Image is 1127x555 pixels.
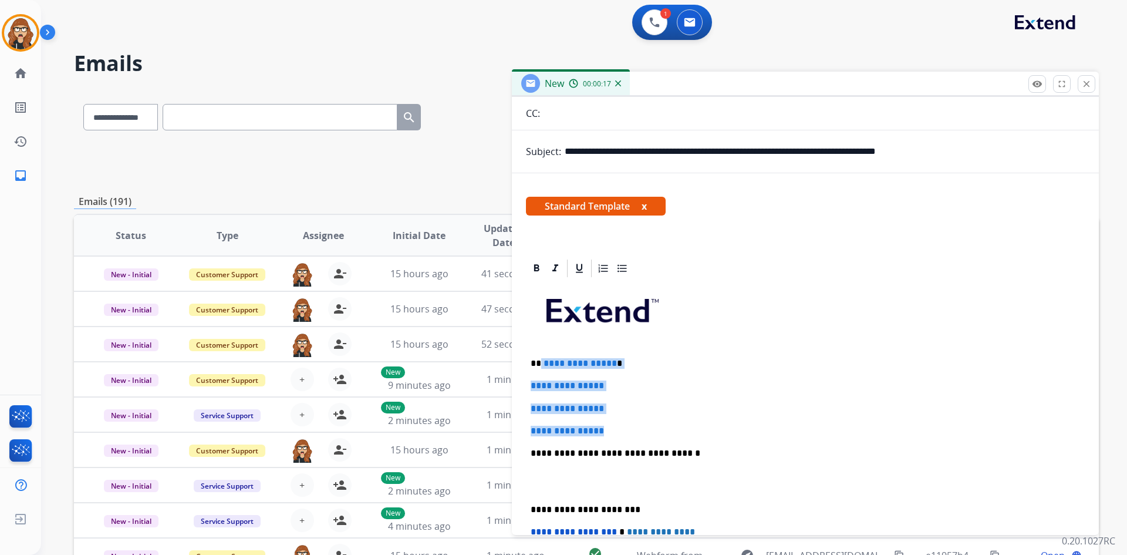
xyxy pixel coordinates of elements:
span: Type [217,228,238,243]
span: New - Initial [104,480,158,492]
button: + [291,368,314,391]
span: 9 minutes ago [388,379,451,392]
span: 15 hours ago [390,443,448,456]
span: Service Support [194,480,261,492]
span: 1 minute ago [487,373,545,386]
mat-icon: remove_red_eye [1032,79,1042,89]
span: New - Initial [104,268,158,281]
mat-icon: person_remove [333,302,347,316]
mat-icon: home [14,66,28,80]
span: New - Initial [104,374,158,386]
p: New [381,402,405,413]
span: + [299,478,305,492]
p: CC: [526,106,540,120]
mat-icon: fullscreen [1057,79,1067,89]
mat-icon: person_add [333,513,347,527]
mat-icon: close [1081,79,1092,89]
span: New - Initial [104,409,158,422]
span: 2 minutes ago [388,414,451,427]
span: 15 hours ago [390,302,448,315]
span: 2 minutes ago [388,485,451,497]
img: agent-avatar [291,297,314,322]
button: x [642,199,647,213]
img: agent-avatar [291,262,314,287]
p: 0.20.1027RC [1062,534,1115,548]
span: + [299,513,305,527]
span: 4 minutes ago [388,520,451,533]
span: 47 seconds ago [481,302,550,315]
mat-icon: list_alt [14,100,28,115]
mat-icon: person_add [333,408,347,422]
span: 1 minute ago [487,408,545,421]
mat-icon: search [402,110,416,125]
p: New [381,366,405,378]
span: Updated Date [477,221,531,250]
span: Customer Support [189,445,265,457]
span: 41 seconds ago [481,267,550,280]
span: New - Initial [104,445,158,457]
mat-icon: person_add [333,478,347,492]
span: Initial Date [393,228,446,243]
span: Customer Support [189,374,265,386]
h2: Emails [74,52,1099,75]
div: Bold [528,260,545,277]
mat-icon: person_remove [333,443,347,457]
mat-icon: inbox [14,169,28,183]
mat-icon: person_add [333,372,347,386]
span: 00:00:17 [583,79,611,89]
span: 52 seconds ago [481,338,550,351]
span: 1 minute ago [487,479,545,492]
mat-icon: history [14,134,28,149]
span: 15 hours ago [390,338,448,351]
div: 1 [660,8,671,19]
p: Emails (191) [74,194,136,209]
div: Bullet List [613,260,631,277]
span: Assignee [303,228,344,243]
div: Ordered List [595,260,612,277]
span: New [545,77,564,90]
button: + [291,509,314,532]
span: Customer Support [189,304,265,316]
span: Status [116,228,146,243]
span: New - Initial [104,304,158,316]
span: 15 hours ago [390,267,448,280]
mat-icon: person_remove [333,267,347,281]
img: agent-avatar [291,332,314,357]
button: + [291,403,314,426]
span: New - Initial [104,515,158,527]
div: Underline [571,260,588,277]
span: Customer Support [189,268,265,281]
p: Subject: [526,144,561,159]
p: New [381,472,405,484]
span: Service Support [194,515,261,527]
span: 1 minute ago [487,514,545,527]
span: Service Support [194,409,261,422]
span: New - Initial [104,339,158,351]
button: + [291,473,314,497]
p: New [381,507,405,519]
span: Customer Support [189,339,265,351]
img: agent-avatar [291,438,314,463]
span: Standard Template [526,197,666,216]
img: avatar [4,16,37,49]
div: Italic [546,260,564,277]
mat-icon: person_remove [333,337,347,351]
span: 1 minute ago [487,443,545,456]
span: + [299,408,305,422]
span: + [299,372,305,386]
